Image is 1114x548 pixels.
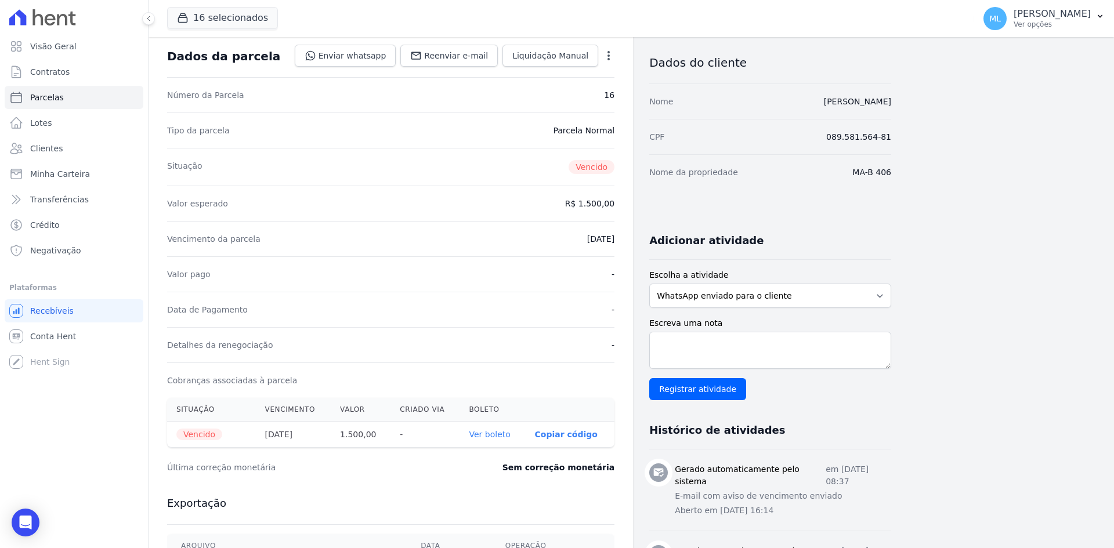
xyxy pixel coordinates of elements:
span: ML [989,14,1001,23]
dd: Sem correção monetária [502,462,614,473]
h3: Exportação [167,496,614,510]
dt: Cobranças associadas à parcela [167,375,297,386]
label: Escreva uma nota [649,317,891,329]
span: Negativação [30,245,81,256]
dt: Valor esperado [167,198,228,209]
dt: CPF [649,131,664,143]
a: Minha Carteira [5,162,143,186]
dd: - [612,268,614,280]
p: E-mail com aviso de vencimento enviado [675,490,891,502]
span: Vencido [176,429,222,440]
a: Crédito [5,213,143,237]
div: Plataformas [9,281,139,295]
th: Vencimento [256,398,331,422]
span: Reenviar e-mail [424,50,488,61]
input: Registrar atividade [649,378,746,400]
span: Visão Geral [30,41,77,52]
p: Ver opções [1014,20,1091,29]
a: Negativação [5,239,143,262]
th: Boleto [460,398,526,422]
span: Clientes [30,143,63,154]
h3: Gerado automaticamente pelo sistema [675,463,826,488]
div: Open Intercom Messenger [12,509,39,536]
span: Minha Carteira [30,168,90,180]
th: - [390,422,460,448]
dd: R$ 1.500,00 [565,198,614,209]
th: Valor [331,398,390,422]
a: Parcelas [5,86,143,109]
dd: [DATE] [587,233,614,245]
span: Recebíveis [30,305,74,317]
span: Parcelas [30,92,64,103]
dt: Valor pago [167,268,211,280]
span: Liquidação Manual [512,50,588,61]
dd: 089.581.564-81 [826,131,891,143]
span: Conta Hent [30,331,76,342]
div: Dados da parcela [167,49,280,63]
a: Contratos [5,60,143,84]
span: Transferências [30,194,89,205]
a: Clientes [5,137,143,160]
dt: Tipo da parcela [167,125,230,136]
p: em [DATE] 08:37 [826,463,891,488]
span: Contratos [30,66,70,78]
span: Lotes [30,117,52,129]
a: Enviar whatsapp [295,45,396,67]
dt: Situação [167,160,202,174]
a: [PERSON_NAME] [824,97,891,106]
dt: Nome da propriedade [649,166,738,178]
dt: Vencimento da parcela [167,233,261,245]
dt: Detalhes da renegociação [167,339,273,351]
h3: Adicionar atividade [649,234,764,248]
dd: - [612,304,614,315]
a: Liquidação Manual [502,45,598,67]
h3: Dados do cliente [649,56,891,70]
button: Copiar código [535,430,598,439]
dt: Última correção monetária [167,462,432,473]
dd: 16 [604,89,614,101]
dd: - [612,339,614,351]
dt: Número da Parcela [167,89,244,101]
a: Conta Hent [5,325,143,348]
p: [PERSON_NAME] [1014,8,1091,20]
button: 16 selecionados [167,7,278,29]
a: Lotes [5,111,143,135]
th: Criado via [390,398,460,422]
button: ML [PERSON_NAME] Ver opções [974,2,1114,35]
span: Crédito [30,219,60,231]
span: Vencido [569,160,614,174]
h3: Histórico de atividades [649,423,785,437]
a: Reenviar e-mail [400,45,498,67]
dt: Nome [649,96,673,107]
th: 1.500,00 [331,422,390,448]
th: Situação [167,398,256,422]
dd: MA-B 406 [852,166,891,178]
dd: Parcela Normal [553,125,614,136]
th: [DATE] [256,422,331,448]
a: Recebíveis [5,299,143,322]
a: Transferências [5,188,143,211]
p: Aberto em [DATE] 16:14 [675,505,891,517]
label: Escolha a atividade [649,269,891,281]
a: Visão Geral [5,35,143,58]
dt: Data de Pagamento [167,304,248,315]
a: Ver boleto [469,430,511,439]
